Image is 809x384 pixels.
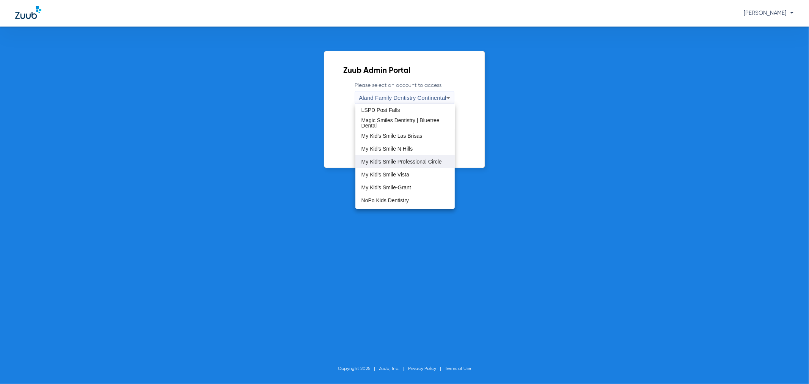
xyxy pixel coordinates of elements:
[361,146,413,151] span: My Kid's Smile N Hills
[771,348,809,384] iframe: Chat Widget
[361,133,423,138] span: My Kid's Smile Las Brisas
[361,107,400,113] span: LSPD Post Falls
[361,198,409,203] span: NoPo Kids Dentistry
[361,118,449,128] span: Magic Smiles Dentistry | Bluetree Dental
[361,172,409,177] span: My Kid's Smile Vista
[361,159,442,164] span: My Kid's Smile Professional Circle
[361,185,411,190] span: My Kid's Smile-Grant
